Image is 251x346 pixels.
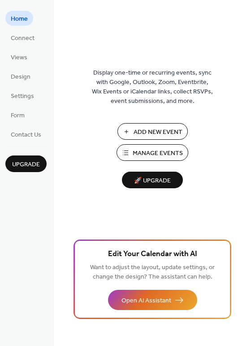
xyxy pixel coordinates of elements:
[11,34,35,43] span: Connect
[92,68,213,106] span: Display one-time or recurring events, sync with Google, Outlook, Zoom, Eventbrite, Wix Events or ...
[12,160,40,169] span: Upgrade
[5,88,39,103] a: Settings
[11,130,41,140] span: Contact Us
[133,149,183,158] span: Manage Events
[121,296,171,306] span: Open AI Assistant
[11,53,27,62] span: Views
[108,290,197,310] button: Open AI Assistant
[5,107,30,122] a: Form
[5,69,36,84] a: Design
[127,175,177,187] span: 🚀 Upgrade
[11,14,28,24] span: Home
[5,127,47,142] a: Contact Us
[5,11,33,26] a: Home
[90,262,215,283] span: Want to adjust the layout, update settings, or change the design? The assistant can help.
[11,111,25,120] span: Form
[5,155,47,172] button: Upgrade
[117,123,188,140] button: Add New Event
[11,72,30,82] span: Design
[5,49,33,64] a: Views
[108,248,197,261] span: Edit Your Calendar with AI
[5,30,40,45] a: Connect
[134,128,182,137] span: Add New Event
[117,144,188,161] button: Manage Events
[122,172,183,188] button: 🚀 Upgrade
[11,92,34,101] span: Settings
